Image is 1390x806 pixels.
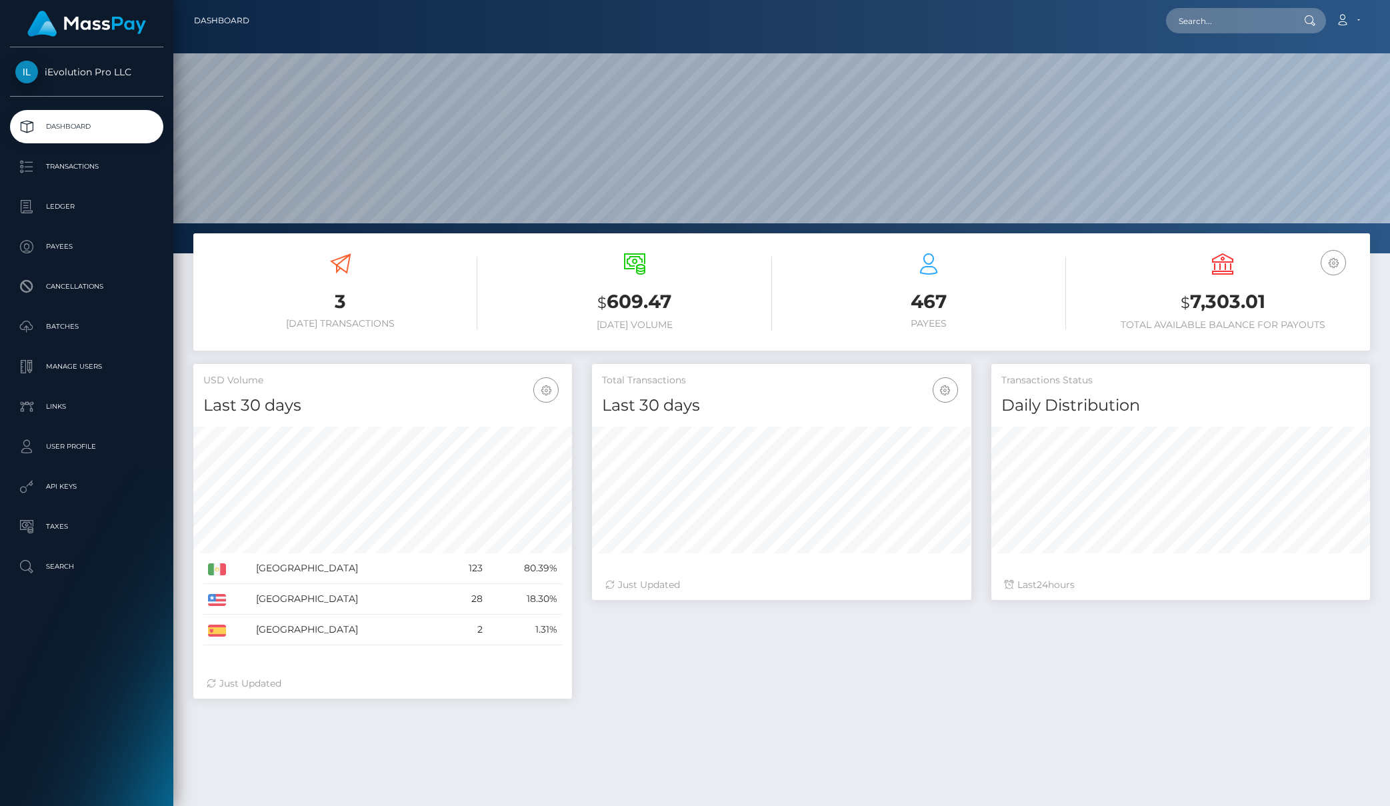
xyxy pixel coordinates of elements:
span: 24 [1037,579,1048,591]
h4: Daily Distribution [1001,394,1360,417]
a: Manage Users [10,350,163,383]
a: Cancellations [10,270,163,303]
h5: USD Volume [203,374,562,387]
p: User Profile [15,437,158,457]
td: 1.31% [487,615,562,645]
p: Transactions [15,157,158,177]
p: Manage Users [15,357,158,377]
p: Links [15,397,158,417]
p: Dashboard [15,117,158,137]
td: [GEOGRAPHIC_DATA] [251,553,447,584]
h6: Total Available Balance for Payouts [1086,319,1360,331]
img: MX.png [208,563,226,575]
p: Batches [15,317,158,337]
h6: Payees [792,318,1066,329]
input: Search... [1166,8,1291,33]
h3: 467 [792,289,1066,315]
p: Ledger [15,197,158,217]
td: [GEOGRAPHIC_DATA] [251,584,447,615]
td: [GEOGRAPHIC_DATA] [251,615,447,645]
td: 18.30% [487,584,562,615]
h4: Last 30 days [203,394,562,417]
a: Links [10,390,163,423]
small: $ [1181,293,1190,312]
p: Cancellations [15,277,158,297]
div: Just Updated [605,578,957,592]
p: Search [15,557,158,577]
img: iEvolution Pro LLC [15,61,38,83]
td: 80.39% [487,553,562,584]
h3: 609.47 [497,289,771,316]
td: 28 [447,584,487,615]
a: Taxes [10,510,163,543]
a: Ledger [10,190,163,223]
h6: [DATE] Transactions [203,318,477,329]
img: US.png [208,594,226,606]
h5: Total Transactions [602,374,961,387]
p: API Keys [15,477,158,497]
span: iEvolution Pro LLC [10,66,163,78]
a: Dashboard [10,110,163,143]
h4: Last 30 days [602,394,961,417]
div: Just Updated [207,677,559,691]
a: Transactions [10,150,163,183]
a: Dashboard [194,7,249,35]
small: $ [597,293,607,312]
img: MassPay Logo [27,11,146,37]
img: ES.png [208,625,226,637]
h3: 3 [203,289,477,315]
h5: Transactions Status [1001,374,1360,387]
td: 123 [447,553,487,584]
a: Batches [10,310,163,343]
a: Search [10,550,163,583]
a: Payees [10,230,163,263]
td: 2 [447,615,487,645]
a: API Keys [10,470,163,503]
p: Taxes [15,517,158,537]
p: Payees [15,237,158,257]
h6: [DATE] Volume [497,319,771,331]
a: User Profile [10,430,163,463]
h3: 7,303.01 [1086,289,1360,316]
div: Last hours [1005,578,1357,592]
